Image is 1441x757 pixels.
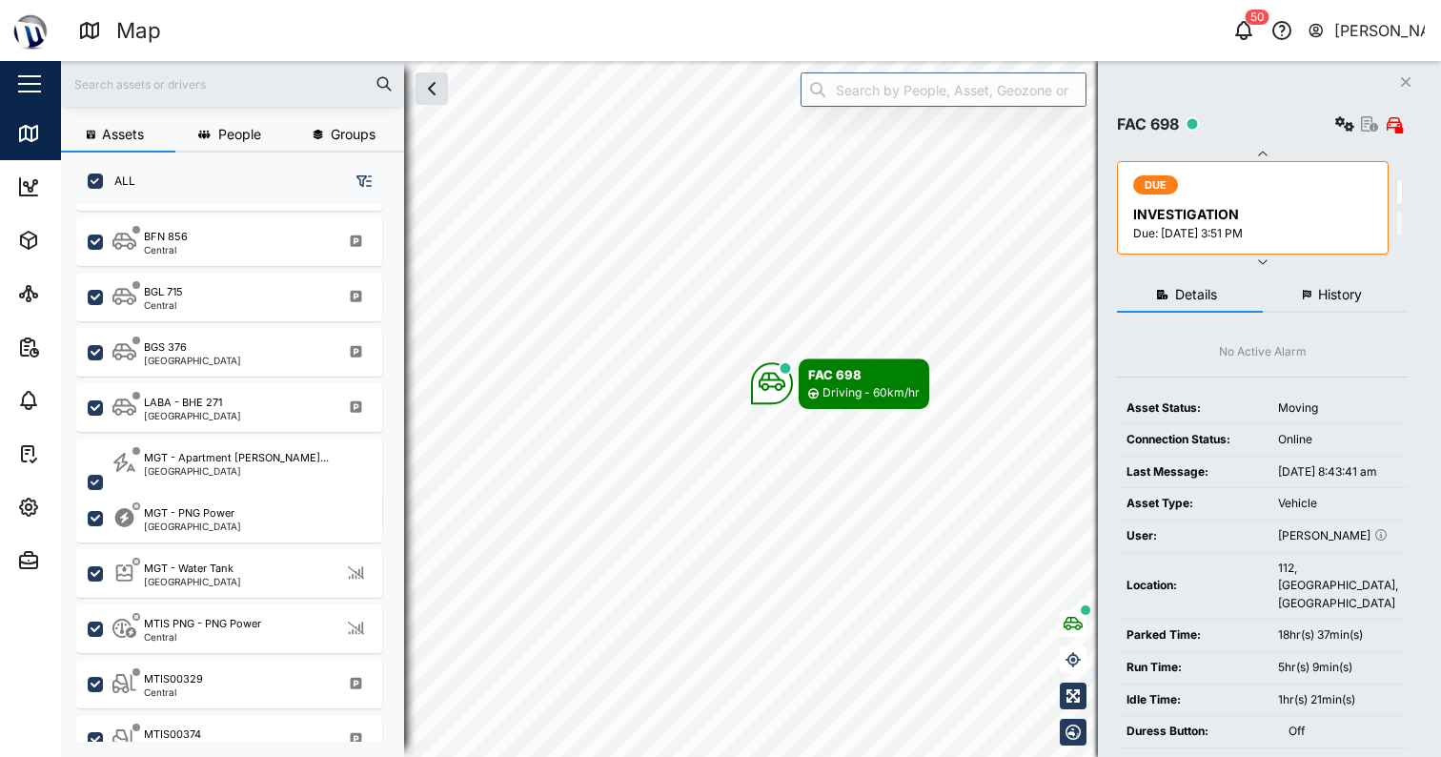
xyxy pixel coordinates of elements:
[144,632,261,642] div: Central
[50,497,117,518] div: Settings
[144,505,234,522] div: MGT - PNG Power
[144,245,188,255] div: Central
[218,128,261,141] span: People
[144,466,329,476] div: [GEOGRAPHIC_DATA]
[50,550,106,571] div: Admin
[1133,204,1376,225] div: INVESTIGATION
[1278,463,1398,481] div: [DATE] 8:43:41 am
[1307,17,1426,44] button: [PERSON_NAME]
[1278,560,1398,613] div: 112, [GEOGRAPHIC_DATA], [GEOGRAPHIC_DATA]
[1126,431,1259,449] div: Connection Status:
[1133,225,1376,243] div: Due: [DATE] 3:51 PM
[1126,659,1259,677] div: Run Time:
[1278,626,1398,644] div: 18hr(s) 37min(s)
[1334,19,1426,43] div: [PERSON_NAME]
[1318,288,1362,301] span: History
[144,561,233,577] div: MGT - Water Tank
[144,284,183,300] div: BGL 715
[144,450,329,466] div: MGT - Apartment [PERSON_NAME]...
[50,230,109,251] div: Assets
[331,128,375,141] span: Groups
[1289,723,1398,741] div: Off
[808,365,920,384] div: FAC 698
[116,14,161,48] div: Map
[144,687,203,697] div: Central
[50,123,92,144] div: Map
[1278,527,1398,545] div: [PERSON_NAME]
[144,522,241,531] div: [GEOGRAPHIC_DATA]
[10,10,51,51] img: Main Logo
[103,174,135,189] label: ALL
[72,70,393,98] input: Search assets or drivers
[1278,431,1398,449] div: Online
[1278,659,1398,677] div: 5hr(s) 9min(s)
[1278,691,1398,709] div: 1hr(s) 21min(s)
[144,726,201,743] div: MTIS00374
[1126,723,1269,741] div: Duress Button:
[50,443,102,464] div: Tasks
[1126,527,1259,545] div: User:
[822,384,920,402] div: Driving - 60km/hr
[1175,288,1217,301] span: Details
[144,339,187,356] div: BGS 376
[1219,343,1307,361] div: No Active Alarm
[76,204,403,742] div: grid
[144,577,241,586] div: [GEOGRAPHIC_DATA]
[50,176,135,197] div: Dashboard
[1126,626,1259,644] div: Parked Time:
[144,229,188,245] div: BFN 856
[144,616,261,632] div: MTIS PNG - PNG Power
[102,128,144,141] span: Assets
[61,61,1441,757] canvas: Map
[1246,10,1269,25] div: 50
[1145,176,1167,194] span: DUE
[50,337,114,358] div: Reports
[144,671,203,687] div: MTIS00329
[50,283,95,304] div: Sites
[801,72,1086,107] input: Search by People, Asset, Geozone or Place
[1278,399,1398,418] div: Moving
[144,395,222,411] div: LABA - BHE 271
[144,411,241,420] div: [GEOGRAPHIC_DATA]
[1126,577,1259,595] div: Location:
[144,300,183,310] div: Central
[1126,495,1259,513] div: Asset Type:
[144,356,241,365] div: [GEOGRAPHIC_DATA]
[1126,463,1259,481] div: Last Message:
[1126,399,1259,418] div: Asset Status:
[751,358,929,409] div: Map marker
[1278,495,1398,513] div: Vehicle
[1117,113,1179,136] div: FAC 698
[50,390,109,411] div: Alarms
[1126,691,1259,709] div: Idle Time:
